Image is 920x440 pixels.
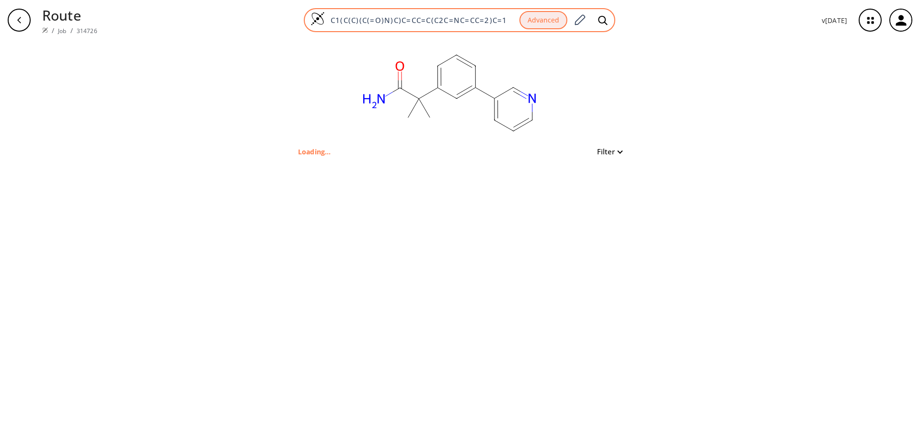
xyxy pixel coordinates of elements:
[310,12,325,26] img: Logo Spaya
[42,27,48,33] img: Spaya logo
[325,15,519,25] input: Enter SMILES
[298,147,331,157] p: Loading...
[70,25,73,35] li: /
[42,5,97,25] p: Route
[519,11,567,30] button: Advanced
[822,15,847,25] p: v [DATE]
[354,40,545,146] svg: C1(C(C)(C(=O)N)C)C=CC=C(C2C=NC=CC=2)C=1
[58,27,66,35] a: Job
[77,27,97,35] a: 314726
[591,148,622,155] button: Filter
[52,25,54,35] li: /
